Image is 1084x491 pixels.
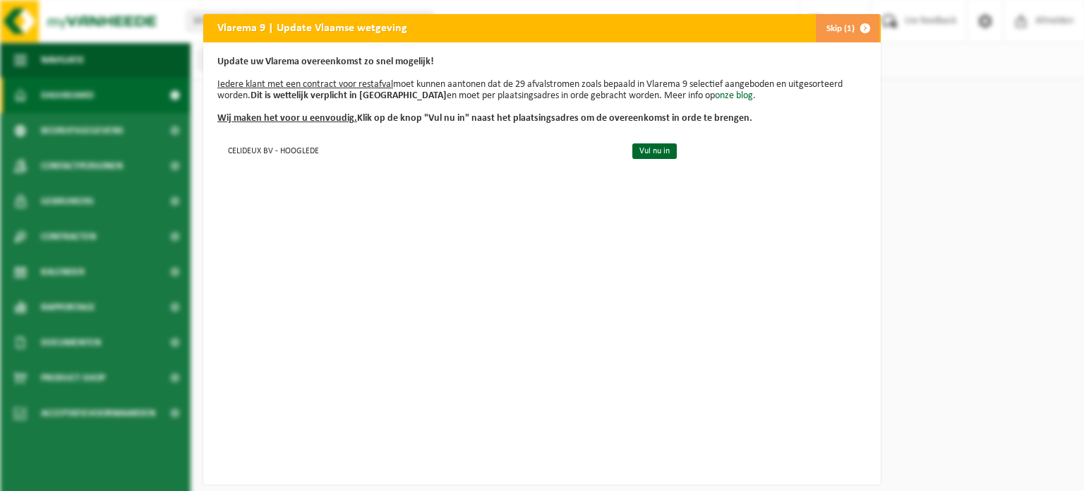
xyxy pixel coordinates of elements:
[217,138,620,162] td: CELIDEUX BV - HOOGLEDE
[217,113,357,124] u: Wij maken het voor u eenvoudig.
[217,113,752,124] b: Klik op de knop "Vul nu in" naast het plaatsingsadres om de overeenkomst in orde te brengen.
[217,57,867,124] p: moet kunnen aantonen dat de 29 afvalstromen zoals bepaald in Vlarema 9 selectief aangeboden en ui...
[217,79,393,90] u: Iedere klant met een contract voor restafval
[203,14,421,41] h2: Vlarema 9 | Update Vlaamse wetgeving
[632,143,677,159] a: Vul nu in
[715,90,756,101] a: onze blog.
[815,14,879,42] button: Skip (1)
[251,90,447,101] b: Dit is wettelijk verplicht in [GEOGRAPHIC_DATA]
[217,57,434,67] b: Update uw Vlarema overeenkomst zo snel mogelijk!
